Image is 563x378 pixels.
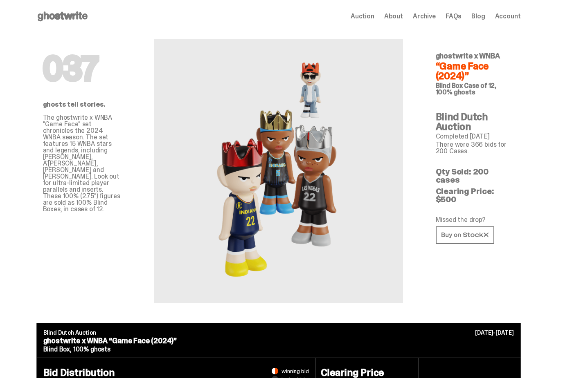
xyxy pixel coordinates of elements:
a: Auction [351,13,374,20]
h1: 037 [43,52,122,85]
span: 100% ghosts [73,345,110,353]
p: Missed the drop? [436,217,514,223]
h4: “Game Face (2024)” [436,61,514,81]
span: Blind Box, [43,345,72,353]
h4: Blind Dutch Auction [436,112,514,132]
a: About [384,13,403,20]
span: winning bid [281,368,309,374]
p: Completed [DATE] [436,133,514,140]
span: Case of 12, 100% ghosts [436,81,497,96]
span: ghostwrite x WNBA [436,51,500,61]
a: Account [495,13,521,20]
p: ghosts tell stories. [43,101,122,108]
img: WNBA&ldquo;Game Face (2024)&rdquo; [215,59,342,284]
p: Clearing Price: $500 [436,187,514,204]
p: There were 366 bids for 200 Cases. [436,141,514,154]
h4: Clearing Price [321,368,413,378]
p: Qty Sold: 200 cases [436,168,514,184]
p: The ghostwrite x WNBA "Game Face" set chronicles the 2024 WNBA season. The set features 15 WNBA s... [43,114,122,212]
a: Blog [471,13,485,20]
span: Blind Box [436,81,463,90]
p: ghostwrite x WNBA “Game Face (2024)” [43,337,514,344]
p: [DATE]-[DATE] [475,330,513,336]
a: FAQs [446,13,462,20]
p: Blind Dutch Auction [43,330,514,336]
a: Archive [413,13,436,20]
